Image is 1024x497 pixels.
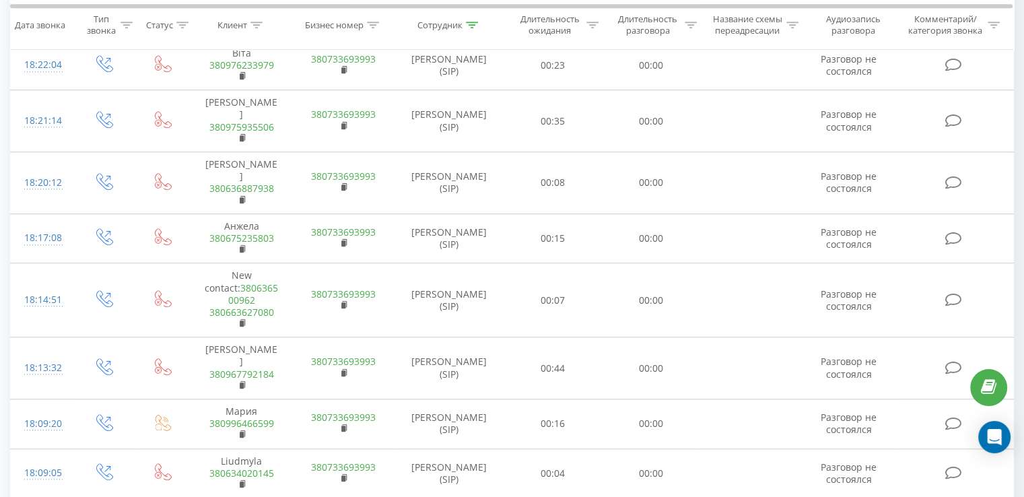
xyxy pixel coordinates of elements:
[516,14,584,37] div: Длительность ожидания
[217,20,247,31] div: Клиент
[85,14,116,37] div: Тип звонка
[305,20,364,31] div: Бизнес номер
[395,152,504,214] td: [PERSON_NAME] (SIP)
[228,281,279,306] a: 380636500962
[191,213,292,263] td: Анжела
[311,411,376,424] a: 380733693993
[191,399,292,449] td: Мария
[209,467,274,479] a: 380634020145
[191,337,292,399] td: [PERSON_NAME]
[311,53,376,65] a: 380733693993
[814,14,893,37] div: Аудиозапись разговора
[191,90,292,152] td: [PERSON_NAME]
[602,399,699,449] td: 00:00
[24,225,60,251] div: 18:17:08
[395,263,504,337] td: [PERSON_NAME] (SIP)
[504,152,602,214] td: 00:08
[821,170,877,195] span: Разговор не состоялся
[395,90,504,152] td: [PERSON_NAME] (SIP)
[209,182,274,195] a: 380636887938
[311,355,376,368] a: 380733693993
[24,355,60,381] div: 18:13:32
[978,421,1011,453] div: Open Intercom Messenger
[821,461,877,486] span: Разговор не состоялся
[602,152,699,214] td: 00:00
[15,20,65,31] div: Дата звонка
[146,20,173,31] div: Статус
[311,461,376,473] a: 380733693993
[209,368,274,380] a: 380967792184
[395,399,504,449] td: [PERSON_NAME] (SIP)
[821,288,877,312] span: Разговор не состоялся
[395,337,504,399] td: [PERSON_NAME] (SIP)
[24,411,60,437] div: 18:09:20
[417,20,463,31] div: Сотрудник
[821,108,877,133] span: Разговор не состоялся
[602,263,699,337] td: 00:00
[504,213,602,263] td: 00:15
[209,59,274,71] a: 380976233979
[602,90,699,152] td: 00:00
[602,40,699,90] td: 00:00
[504,40,602,90] td: 00:23
[24,287,60,313] div: 18:14:51
[311,288,376,300] a: 380733693993
[311,170,376,183] a: 380733693993
[191,40,292,90] td: Віта
[209,232,274,244] a: 380675235803
[311,108,376,121] a: 380733693993
[602,337,699,399] td: 00:00
[602,213,699,263] td: 00:00
[24,460,60,486] div: 18:09:05
[191,263,292,337] td: New contact:
[395,40,504,90] td: [PERSON_NAME] (SIP)
[209,417,274,430] a: 380996466599
[24,170,60,196] div: 18:20:12
[504,399,602,449] td: 00:16
[24,52,60,78] div: 18:22:04
[821,226,877,251] span: Разговор не состоялся
[504,263,602,337] td: 00:07
[614,14,681,37] div: Длительность разговора
[821,355,877,380] span: Разговор не состоялся
[821,53,877,77] span: Разговор не состоялся
[395,213,504,263] td: [PERSON_NAME] (SIP)
[504,337,602,399] td: 00:44
[191,152,292,214] td: [PERSON_NAME]
[311,226,376,238] a: 380733693993
[821,411,877,436] span: Разговор не состоялся
[24,108,60,134] div: 18:21:14
[906,14,984,37] div: Комментарий/категория звонка
[504,90,602,152] td: 00:35
[209,306,274,319] a: 380663627080
[712,14,783,37] div: Название схемы переадресации
[209,121,274,133] a: 380975935506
